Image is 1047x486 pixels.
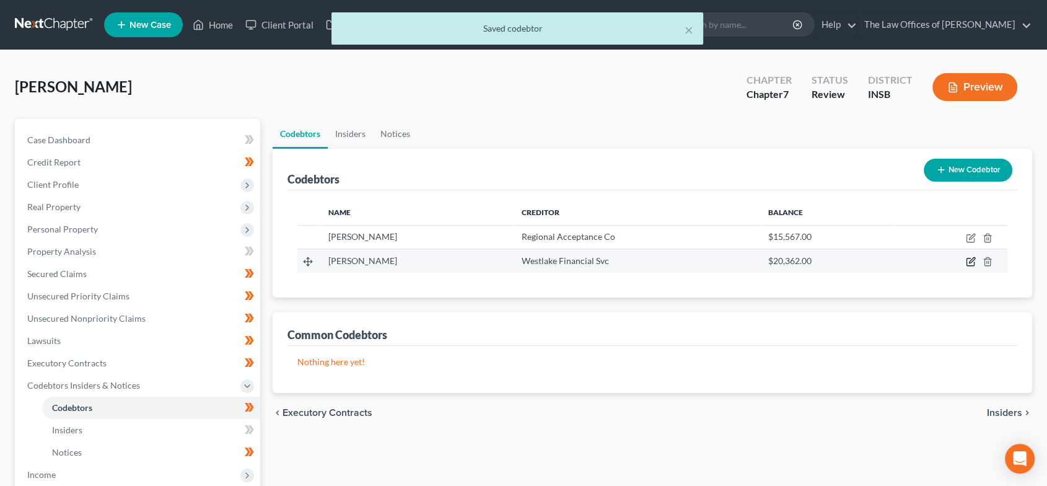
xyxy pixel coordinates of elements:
span: Personal Property [27,224,98,234]
span: Income [27,469,56,480]
button: Preview [932,73,1017,101]
span: Unsecured Nonpriority Claims [27,313,146,324]
a: Insiders [328,119,373,149]
span: Creditor [521,208,559,217]
i: chevron_right [1022,408,1032,418]
span: Balance [768,208,803,217]
a: Property Analysis [17,241,260,263]
span: Case Dashboard [27,135,90,145]
span: Unsecured Priority Claims [27,291,129,301]
button: Insiders chevron_right [987,408,1032,418]
span: Property Analysis [27,246,96,257]
span: Secured Claims [27,268,87,279]
button: New Codebtor [924,159,1012,182]
div: Review [812,87,848,102]
a: Case Dashboard [17,129,260,151]
span: Credit Report [27,157,81,167]
i: chevron_left [273,408,283,418]
a: Secured Claims [17,263,260,285]
a: Credit Report [17,151,260,174]
a: Unsecured Nonpriority Claims [17,307,260,330]
span: Name [328,208,351,217]
span: Insiders [52,425,82,435]
span: [PERSON_NAME] [15,77,132,95]
a: Notices [373,119,418,149]
a: Executory Contracts [17,352,260,374]
button: chevron_left Executory Contracts [273,408,372,418]
span: [PERSON_NAME] [328,255,397,266]
span: Lawsuits [27,335,61,346]
span: Codebtors [52,402,92,413]
a: Lawsuits [17,330,260,352]
span: Codebtors Insiders & Notices [27,380,140,391]
button: × [685,22,693,37]
div: Chapter [747,73,792,87]
a: Codebtors [273,119,328,149]
span: 7 [783,88,789,100]
span: Regional Acceptance Co [521,231,615,242]
div: Status [812,73,848,87]
a: Notices [42,441,260,464]
span: Real Property [27,201,81,212]
span: $20,362.00 [768,255,812,266]
span: Westlake Financial Svc [521,255,608,266]
p: Nothing here yet! [297,356,1008,368]
div: District [868,73,913,87]
div: INSB [868,87,913,102]
span: Client Profile [27,179,79,190]
div: Saved codebtor [341,22,693,35]
span: Executory Contracts [283,408,372,418]
div: Codebtors [287,172,340,187]
div: Open Intercom Messenger [1005,444,1035,474]
span: Executory Contracts [27,358,107,368]
div: Common Codebtors [287,327,387,342]
span: [PERSON_NAME] [328,231,397,242]
a: Unsecured Priority Claims [17,285,260,307]
div: Chapter [747,87,792,102]
span: Notices [52,447,82,457]
a: Codebtors [42,397,260,419]
a: Insiders [42,419,260,441]
span: $15,567.00 [768,231,812,242]
span: Insiders [987,408,1022,418]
